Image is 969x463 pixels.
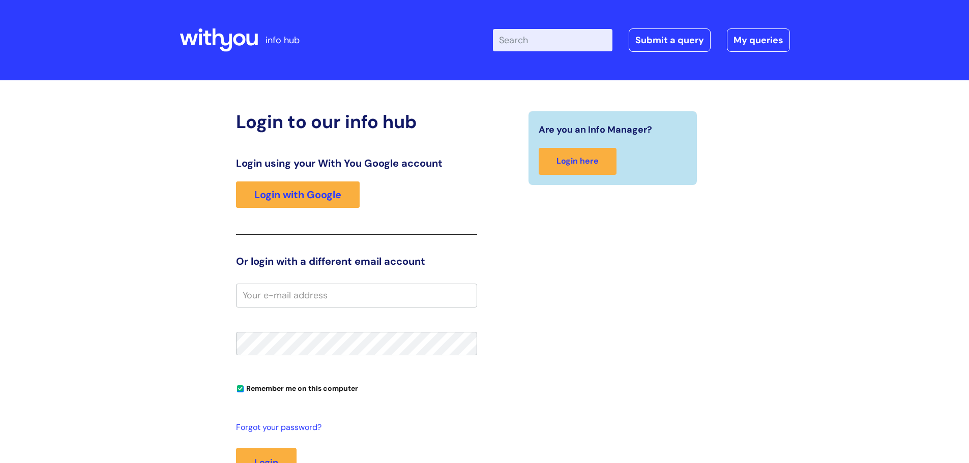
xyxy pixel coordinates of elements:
p: info hub [266,32,300,48]
a: Forgot your password? [236,420,472,435]
a: My queries [727,28,790,52]
span: Are you an Info Manager? [539,121,652,138]
label: Remember me on this computer [236,382,358,393]
a: Login with Google [236,181,360,208]
a: Login here [539,148,616,175]
input: Your e-mail address [236,284,477,307]
h3: Or login with a different email account [236,255,477,267]
div: You can uncheck this option if you're logging in from a shared device [236,380,477,396]
input: Remember me on this computer [237,386,244,392]
a: Submit a query [629,28,711,52]
h3: Login using your With You Google account [236,157,477,169]
h2: Login to our info hub [236,111,477,133]
input: Search [493,29,612,51]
